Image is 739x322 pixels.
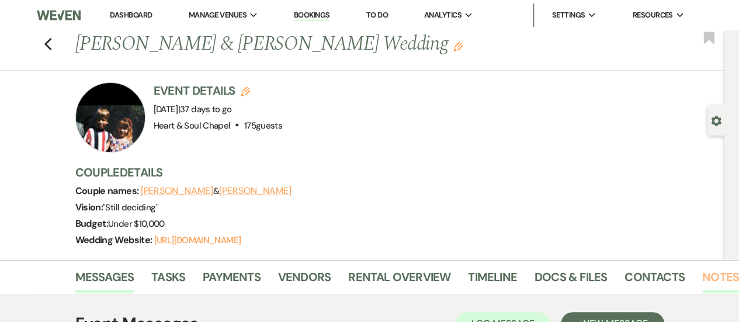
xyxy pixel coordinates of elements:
[219,186,292,196] button: [PERSON_NAME]
[203,268,261,293] a: Payments
[154,82,282,99] h3: Event Details
[141,186,213,196] button: [PERSON_NAME]
[154,234,241,246] a: [URL][DOMAIN_NAME]
[75,185,141,197] span: Couple names:
[37,3,80,27] img: Weven Logo
[632,9,672,21] span: Resources
[551,9,585,21] span: Settings
[189,9,247,21] span: Manage Venues
[366,10,388,20] a: To Do
[348,268,450,293] a: Rental Overview
[75,268,134,293] a: Messages
[75,234,154,246] span: Wedding Website:
[624,268,685,293] a: Contacts
[278,268,331,293] a: Vendors
[702,268,739,293] a: Notes
[154,120,231,131] span: Heart & Soul Chapel
[535,268,607,293] a: Docs & Files
[453,41,463,51] button: Edit
[294,10,330,21] a: Bookings
[424,9,462,21] span: Analytics
[244,120,282,131] span: 175 guests
[141,185,292,197] span: &
[75,217,109,230] span: Budget:
[154,103,232,115] span: [DATE]
[103,202,158,213] span: " Still deciding "
[180,103,232,115] span: 37 days to go
[75,164,713,181] h3: Couple Details
[75,30,590,58] h1: [PERSON_NAME] & [PERSON_NAME] Wedding
[468,268,517,293] a: Timeline
[75,201,103,213] span: Vision:
[711,115,721,126] button: Open lead details
[151,268,185,293] a: Tasks
[108,218,165,230] span: Under $10,000
[178,103,232,115] span: |
[110,10,152,20] a: Dashboard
